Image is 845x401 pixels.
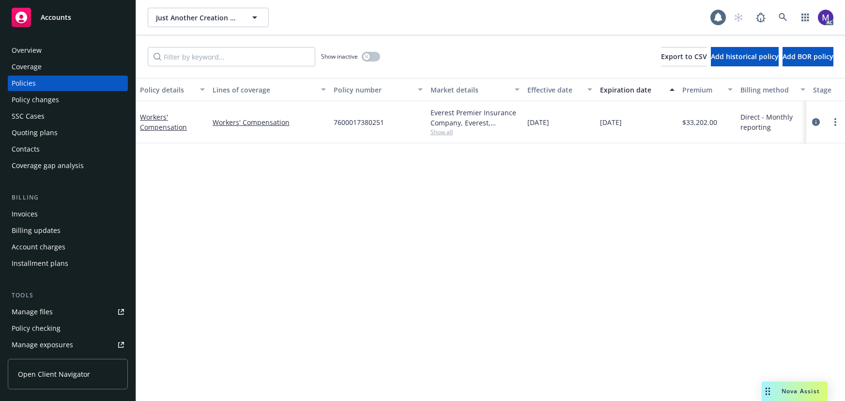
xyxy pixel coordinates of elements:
[8,223,128,238] a: Billing updates
[813,85,843,95] div: Stage
[661,47,707,66] button: Export to CSV
[682,117,717,127] span: $33,202.00
[12,92,59,108] div: Policy changes
[12,321,61,336] div: Policy checking
[8,304,128,320] a: Manage files
[213,85,315,95] div: Lines of coverage
[8,158,128,173] a: Coverage gap analysis
[430,128,520,136] span: Show all
[523,78,596,101] button: Effective date
[8,321,128,336] a: Policy checking
[818,10,833,25] img: photo
[8,43,128,58] a: Overview
[8,193,128,202] div: Billing
[12,59,42,75] div: Coverage
[430,108,520,128] div: Everest Premier Insurance Company, Everest, Arrowhead General Insurance Agency, Inc.
[8,76,128,91] a: Policies
[12,108,45,124] div: SSC Cases
[8,59,128,75] a: Coverage
[751,8,770,27] a: Report a Bug
[12,125,58,140] div: Quoting plans
[782,387,820,395] span: Nova Assist
[737,78,809,101] button: Billing method
[661,52,707,61] span: Export to CSV
[148,47,315,66] input: Filter by keyword...
[783,52,833,61] span: Add BOR policy
[711,47,779,66] button: Add historical policy
[12,239,65,255] div: Account charges
[41,14,71,21] span: Accounts
[8,256,128,271] a: Installment plans
[527,117,549,127] span: [DATE]
[762,382,828,401] button: Nova Assist
[8,141,128,157] a: Contacts
[678,78,737,101] button: Premium
[12,206,38,222] div: Invoices
[830,116,841,128] a: more
[140,85,194,95] div: Policy details
[12,337,73,353] div: Manage exposures
[148,8,269,27] button: Just Another Creation Millwork LLC dba: JAC Millwork
[8,108,128,124] a: SSC Cases
[783,47,833,66] button: Add BOR policy
[140,112,187,132] a: Workers' Compensation
[8,4,128,31] a: Accounts
[18,369,90,379] span: Open Client Navigator
[12,141,40,157] div: Contacts
[796,8,815,27] a: Switch app
[8,125,128,140] a: Quoting plans
[430,85,509,95] div: Market details
[156,13,240,23] span: Just Another Creation Millwork LLC dba: JAC Millwork
[682,85,722,95] div: Premium
[8,92,128,108] a: Policy changes
[330,78,427,101] button: Policy number
[209,78,330,101] button: Lines of coverage
[12,223,61,238] div: Billing updates
[8,291,128,300] div: Tools
[773,8,793,27] a: Search
[12,43,42,58] div: Overview
[321,52,358,61] span: Show inactive
[8,337,128,353] a: Manage exposures
[596,78,678,101] button: Expiration date
[136,78,209,101] button: Policy details
[8,239,128,255] a: Account charges
[12,256,68,271] div: Installment plans
[527,85,582,95] div: Effective date
[729,8,748,27] a: Start snowing
[600,85,664,95] div: Expiration date
[740,112,805,132] span: Direct - Monthly reporting
[810,116,822,128] a: circleInformation
[334,117,384,127] span: 7600017380251
[8,206,128,222] a: Invoices
[213,117,326,127] a: Workers' Compensation
[334,85,412,95] div: Policy number
[12,304,53,320] div: Manage files
[762,382,774,401] div: Drag to move
[12,158,84,173] div: Coverage gap analysis
[711,52,779,61] span: Add historical policy
[740,85,795,95] div: Billing method
[12,76,36,91] div: Policies
[600,117,622,127] span: [DATE]
[427,78,523,101] button: Market details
